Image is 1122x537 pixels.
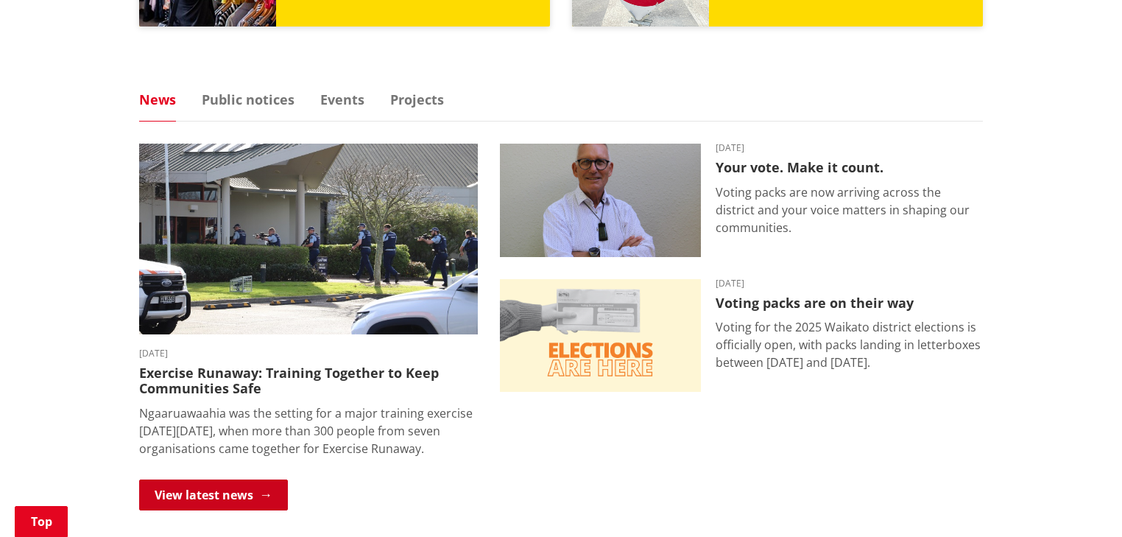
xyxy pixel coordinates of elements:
time: [DATE] [139,349,478,358]
img: Elections are here [500,279,701,393]
a: [DATE] Your vote. Make it count. Voting packs are now arriving across the district and your voice... [500,144,983,257]
a: Projects [390,93,444,106]
a: News [139,93,176,106]
a: Public notices [202,93,294,106]
a: [DATE] Voting packs are on their way Voting for the 2025 Waikato district elections is officially... [500,279,983,393]
p: Voting packs are now arriving across the district and your voice matters in shaping our communities. [716,183,983,236]
h3: Exercise Runaway: Training Together to Keep Communities Safe [139,365,478,397]
h3: Your vote. Make it count. [716,160,983,176]
a: Top [15,506,68,537]
h3: Voting packs are on their way [716,295,983,312]
p: Voting for the 2025 Waikato district elections is officially open, with packs landing in letterbo... [716,318,983,371]
iframe: Messenger Launcher [1054,475,1107,528]
a: Events [320,93,364,106]
img: AOS Exercise Runaway [139,144,478,334]
time: [DATE] [716,144,983,152]
img: Craig Hobbs [500,144,701,257]
a: View latest news [139,480,288,510]
p: Ngaaruawaahia was the setting for a major training exercise [DATE][DATE], when more than 300 peop... [139,404,478,457]
time: [DATE] [716,279,983,288]
a: [DATE] Exercise Runaway: Training Together to Keep Communities Safe Ngaaruawaahia was the setting... [139,144,478,457]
